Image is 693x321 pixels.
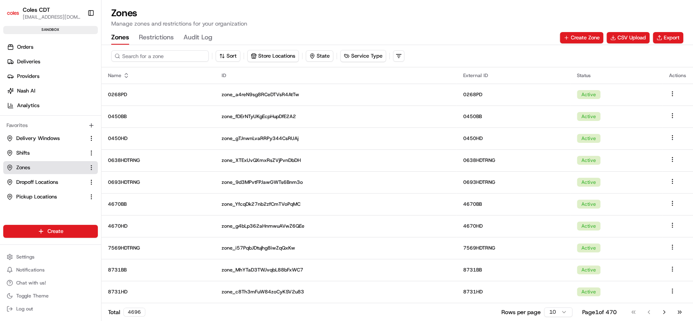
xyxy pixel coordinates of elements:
[138,80,148,90] button: Start new chat
[3,26,98,34] div: sandbox
[6,179,85,186] a: Dropoff Locations
[108,179,209,185] p: 0693HDTRNG
[16,293,49,299] span: Toggle Theme
[16,254,35,260] span: Settings
[607,32,650,43] button: CSV Upload
[16,149,30,157] span: Shifts
[577,243,600,252] div: Active
[3,55,101,68] a: Deliveries
[463,135,564,142] p: 0450HD
[222,245,450,251] p: zone_i57PqbJDtujhg8iwZqQxKw
[65,114,134,129] a: 💻API Documentation
[463,201,564,207] p: 4670BB
[463,72,564,79] div: External ID
[3,119,98,132] div: Favorites
[577,178,600,187] div: Active
[6,6,19,19] img: Coles CDT
[69,118,75,125] div: 💻
[184,31,212,45] button: Audit Log
[108,72,209,79] div: Name
[16,267,45,273] span: Notifications
[577,90,600,99] div: Active
[6,135,85,142] a: Delivery Windows
[463,223,564,229] p: 4670HD
[8,8,24,24] img: Nash
[108,289,209,295] p: 8731HD
[6,193,85,200] a: Pickup Locations
[16,193,57,200] span: Pickup Locations
[306,50,333,62] button: State
[17,43,33,51] span: Orders
[222,157,450,164] p: zone_XTExUvQXmxRsZVjPvnDbDH
[108,157,209,164] p: 0638HDTRNG
[108,135,209,142] p: 0450HD
[16,179,58,186] span: Dropoff Locations
[248,50,298,62] button: Store Locations
[222,135,450,142] p: zone_gTJnwnLvaRRPy344CsRUAj
[577,287,600,296] div: Active
[582,308,617,316] div: Page 1 of 470
[577,265,600,274] div: Active
[108,308,145,317] div: Total
[28,86,103,92] div: We're available if you need us!
[3,132,98,145] button: Delivery Windows
[108,267,209,273] p: 8731BB
[111,31,129,45] button: Zones
[77,118,130,126] span: API Documentation
[3,176,98,189] button: Dropoff Locations
[3,303,98,315] button: Log out
[577,72,656,79] div: Status
[17,58,40,65] span: Deliveries
[3,70,101,83] a: Providers
[108,113,209,120] p: 0450BB
[3,146,98,159] button: Shifts
[216,50,240,62] button: Sort
[577,222,600,231] div: Active
[222,91,450,98] p: zone_a4reN9sg8RCeDTVsR4AtTw
[3,99,101,112] a: Analytics
[81,138,98,144] span: Pylon
[222,223,450,229] p: zone_g4bLp362aHnmwuAVwZ6QEe
[222,179,450,185] p: zone_9d3MPvtFPJawGWTs6Bnm3o
[3,3,84,23] button: Coles CDTColes CDT[EMAIL_ADDRESS][DOMAIN_NAME]
[17,73,39,80] span: Providers
[3,251,98,263] button: Settings
[17,87,35,95] span: Nash AI
[3,264,98,276] button: Notifications
[16,164,30,171] span: Zones
[463,267,564,273] p: 8731BB
[16,280,46,286] span: Chat with us!
[577,134,600,143] div: Active
[222,72,450,79] div: ID
[139,31,174,45] button: Restrictions
[111,19,683,28] p: Manage zones and restrictions for your organization
[8,32,148,45] p: Welcome 👋
[653,32,683,43] button: Export
[23,6,50,14] button: Coles CDT
[5,114,65,129] a: 📗Knowledge Base
[560,32,603,43] button: Create Zone
[108,201,209,207] p: 4670BB
[3,290,98,302] button: Toggle Theme
[341,50,386,62] button: Service Type
[17,102,39,109] span: Analytics
[123,308,145,317] div: 4696
[108,245,209,251] p: 7569HDTRNG
[463,157,564,164] p: 0638HDTRNG
[222,201,450,207] p: zone_YfcqDk27nb2zfCmTVoPqMC
[6,164,85,171] a: Zones
[577,200,600,209] div: Active
[111,50,209,62] input: Search for a zone
[3,225,98,238] button: Create
[3,190,98,203] button: Pickup Locations
[222,289,450,295] p: zone_c8Th3mFuW84zoCyKSV2u83
[23,14,81,20] button: [EMAIL_ADDRESS][DOMAIN_NAME]
[3,84,101,97] a: Nash AI
[16,135,60,142] span: Delivery Windows
[577,156,600,165] div: Active
[16,118,62,126] span: Knowledge Base
[8,118,15,125] div: 📗
[669,72,687,79] div: Actions
[463,179,564,185] p: 0693HDTRNG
